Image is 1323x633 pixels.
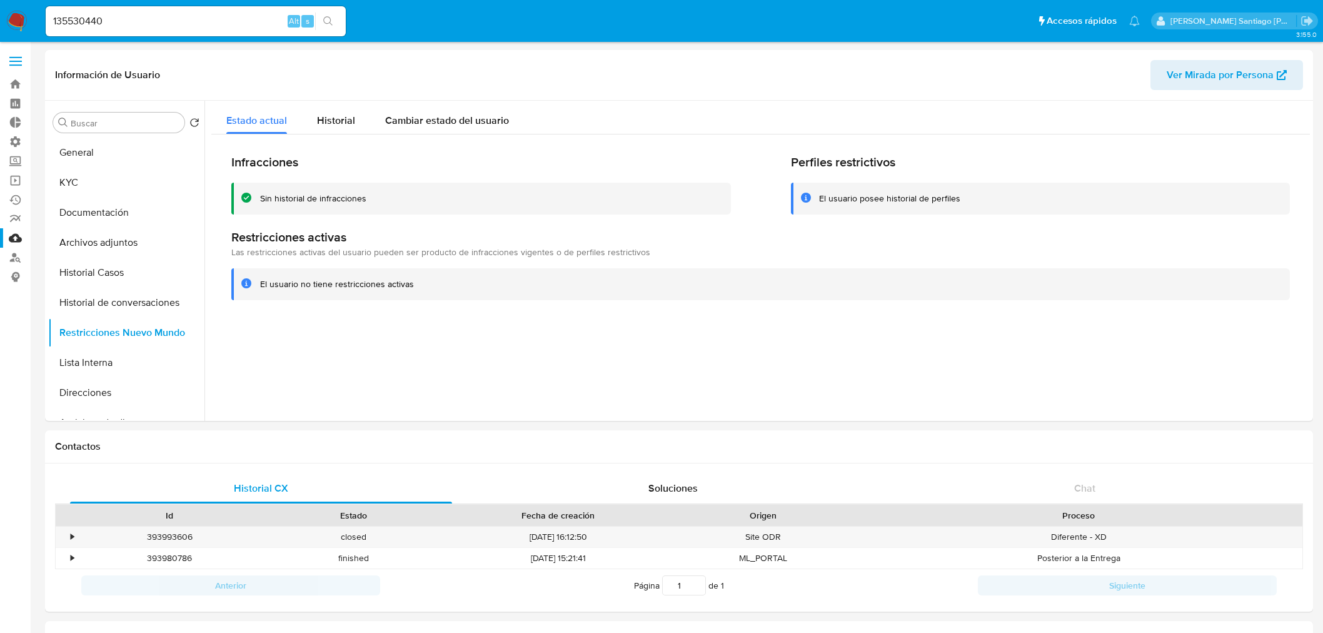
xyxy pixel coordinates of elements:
[71,552,74,564] div: •
[55,440,1303,453] h1: Contactos
[48,378,204,408] button: Direcciones
[289,15,299,27] span: Alt
[81,575,380,595] button: Anterior
[306,15,309,27] span: s
[58,118,68,128] button: Buscar
[680,509,846,522] div: Origen
[270,509,436,522] div: Estado
[261,548,445,569] div: finished
[55,69,160,81] h1: Información de Usuario
[189,118,199,131] button: Volver al orden por defecto
[46,13,346,29] input: Buscar usuario o caso...
[454,509,662,522] div: Fecha de creación
[78,548,261,569] div: 393980786
[48,318,204,348] button: Restricciones Nuevo Mundo
[855,527,1302,547] div: Diferente - XD
[48,408,204,438] button: Anticipos de dinero
[671,548,855,569] div: ML_PORTAL
[315,13,341,30] button: search-icon
[1167,60,1274,90] span: Ver Mirada por Persona
[48,288,204,318] button: Historial de conversaciones
[48,228,204,258] button: Archivos adjuntos
[1047,14,1117,28] span: Accesos rápidos
[1074,481,1095,495] span: Chat
[863,509,1294,522] div: Proceso
[48,348,204,378] button: Lista Interna
[1150,60,1303,90] button: Ver Mirada por Persona
[71,531,74,543] div: •
[234,481,288,495] span: Historial CX
[855,548,1302,569] div: Posterior a la Entrega
[978,575,1277,595] button: Siguiente
[1129,16,1140,26] a: Notificaciones
[445,548,671,569] div: [DATE] 15:21:41
[634,575,724,595] span: Página de
[1300,14,1314,28] a: Salir
[48,258,204,288] button: Historial Casos
[648,481,698,495] span: Soluciones
[1170,15,1297,27] p: roberto.munoz@mercadolibre.com
[671,527,855,547] div: Site ODR
[48,168,204,198] button: KYC
[445,527,671,547] div: [DATE] 16:12:50
[71,118,179,129] input: Buscar
[48,198,204,228] button: Documentación
[721,579,724,592] span: 1
[78,527,261,547] div: 393993606
[86,509,253,522] div: Id
[261,527,445,547] div: closed
[48,138,204,168] button: General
